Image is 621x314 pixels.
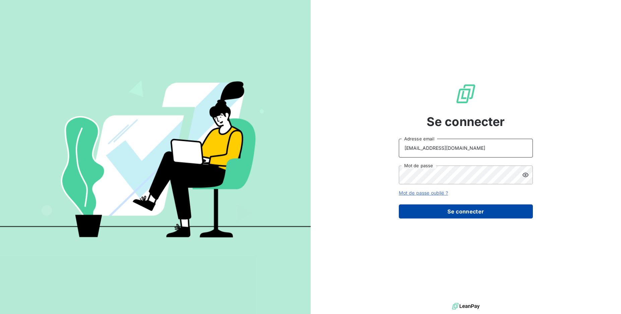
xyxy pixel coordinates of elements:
[452,301,480,311] img: logo
[399,204,533,218] button: Se connecter
[427,113,505,131] span: Se connecter
[455,83,477,105] img: Logo LeanPay
[399,139,533,158] input: placeholder
[399,190,448,196] a: Mot de passe oublié ?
